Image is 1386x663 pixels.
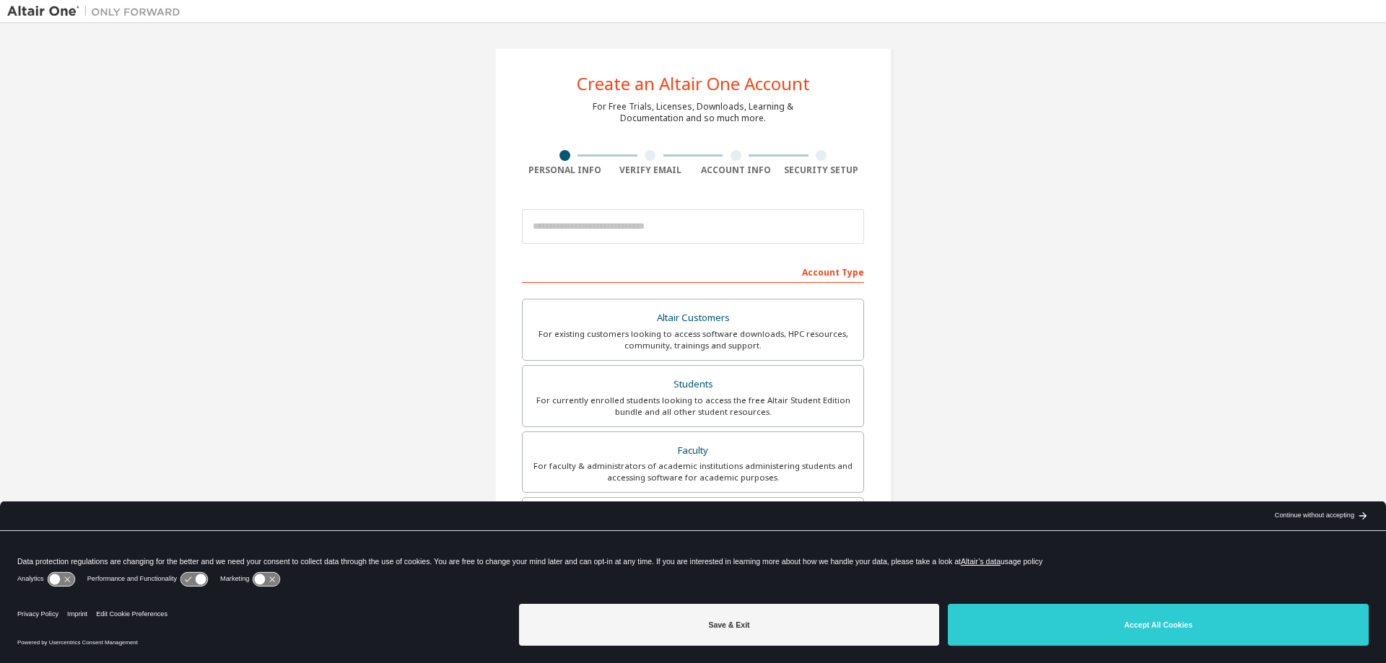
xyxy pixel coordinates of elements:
[531,308,855,328] div: Altair Customers
[522,260,864,283] div: Account Type
[531,441,855,461] div: Faculty
[7,4,188,19] img: Altair One
[577,75,810,92] div: Create an Altair One Account
[531,460,855,483] div: For faculty & administrators of academic institutions administering students and accessing softwa...
[531,374,855,395] div: Students
[531,328,855,351] div: For existing customers looking to access software downloads, HPC resources, community, trainings ...
[693,164,779,176] div: Account Info
[531,395,855,418] div: For currently enrolled students looking to access the free Altair Student Edition bundle and all ...
[779,164,865,176] div: Security Setup
[593,101,793,124] div: For Free Trials, Licenses, Downloads, Learning & Documentation and so much more.
[522,164,608,176] div: Personal Info
[608,164,694,176] div: Verify Email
